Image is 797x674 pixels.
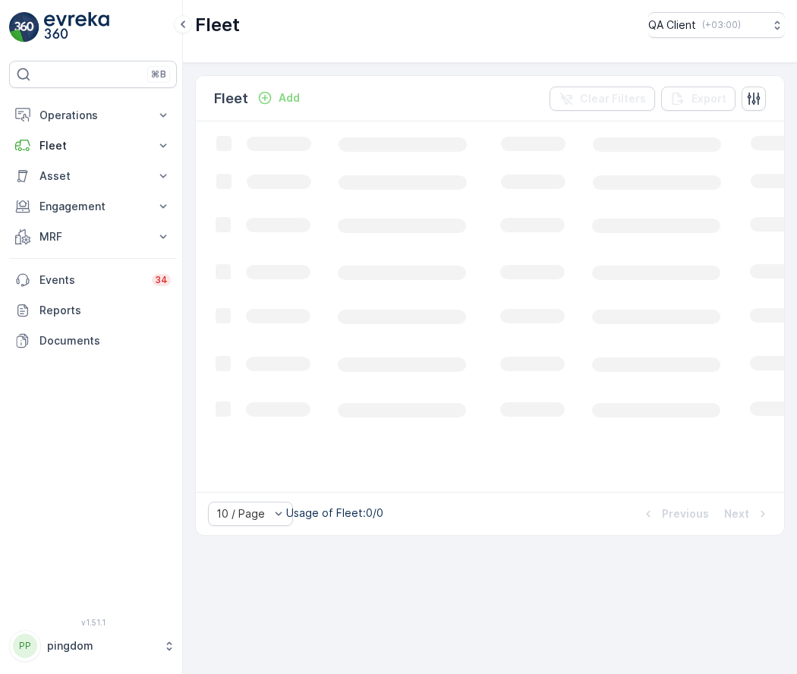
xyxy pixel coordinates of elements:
[279,90,300,106] p: Add
[9,222,177,252] button: MRF
[13,634,37,658] div: PP
[9,618,177,627] span: v 1.51.1
[9,265,177,295] a: Events34
[286,505,383,521] p: Usage of Fleet : 0/0
[723,505,772,523] button: Next
[9,100,177,131] button: Operations
[251,89,306,107] button: Add
[662,506,709,521] p: Previous
[39,229,146,244] p: MRF
[580,91,646,106] p: Clear Filters
[639,505,710,523] button: Previous
[44,12,109,43] img: logo_light-DOdMpM7g.png
[39,333,171,348] p: Documents
[39,138,146,153] p: Fleet
[9,326,177,356] a: Documents
[9,295,177,326] a: Reports
[9,630,177,662] button: PPpingdom
[39,199,146,214] p: Engagement
[648,17,696,33] p: QA Client
[724,506,749,521] p: Next
[691,91,726,106] p: Export
[47,638,156,654] p: pingdom
[9,12,39,43] img: logo
[39,108,146,123] p: Operations
[9,131,177,161] button: Fleet
[214,88,248,109] p: Fleet
[9,161,177,191] button: Asset
[648,12,785,38] button: QA Client(+03:00)
[9,191,177,222] button: Engagement
[155,274,168,286] p: 34
[702,19,741,31] p: ( +03:00 )
[39,303,171,318] p: Reports
[151,68,166,80] p: ⌘B
[195,13,240,37] p: Fleet
[39,168,146,184] p: Asset
[661,87,736,111] button: Export
[550,87,655,111] button: Clear Filters
[39,272,143,288] p: Events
